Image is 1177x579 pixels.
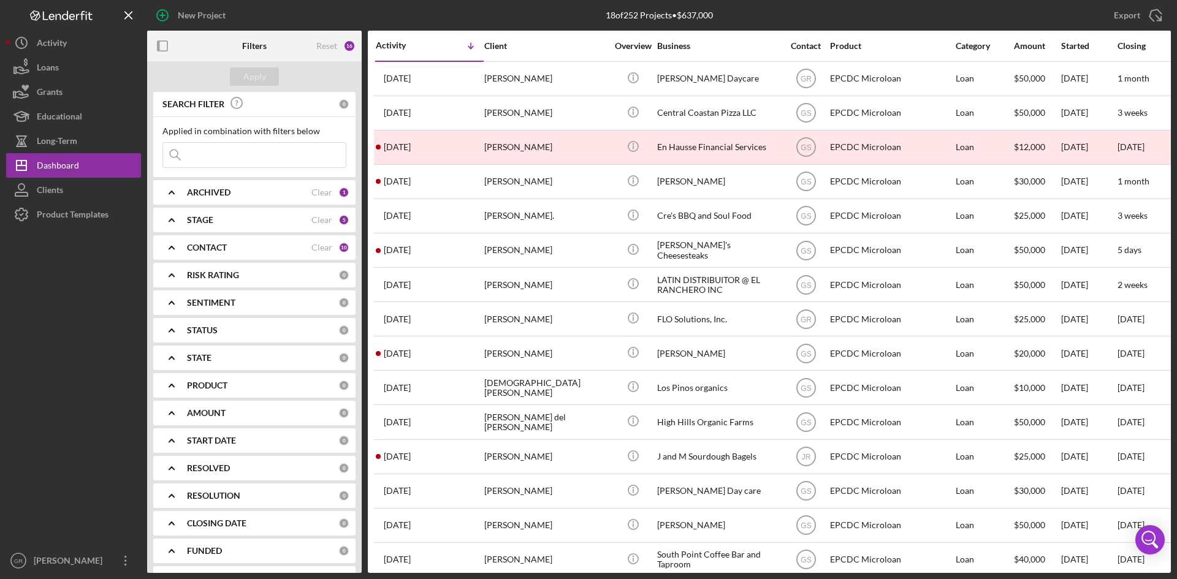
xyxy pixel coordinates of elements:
[230,67,279,86] button: Apply
[830,337,953,369] div: EPCDC Microloan
[187,187,230,197] b: ARCHIVED
[384,245,411,255] time: 2025-07-23 01:49
[1014,543,1060,576] div: $40,000
[37,104,82,132] div: Educational
[830,543,953,576] div: EPCDC Microloan
[187,463,230,473] b: RESOLVED
[956,509,1013,542] div: Loan
[1135,525,1165,554] div: Open Intercom Messenger
[37,80,63,107] div: Grants
[956,337,1013,369] div: Loan
[14,558,23,564] text: GR
[830,509,953,542] div: EPCDC Microloan
[484,131,607,164] div: [PERSON_NAME]
[484,268,607,301] div: [PERSON_NAME]
[384,520,411,530] time: 2025-01-30 05:01
[956,97,1013,129] div: Loan
[1118,485,1145,496] time: [DATE]
[187,243,227,252] b: CONTACT
[830,41,953,51] div: Product
[384,383,411,393] time: 2025-07-01 04:14
[956,543,1013,576] div: Loan
[484,337,607,369] div: [PERSON_NAME]
[830,97,953,129] div: EPCDC Microloan
[657,406,780,438] div: High Hills Organic Farms
[657,62,780,95] div: [PERSON_NAME] Daycare
[384,74,411,83] time: 2025-08-15 18:55
[657,234,780,267] div: [PERSON_NAME]'s Cheesesteaks
[338,187,349,198] div: 1
[187,436,236,445] b: START DATE
[1014,41,1060,51] div: Amount
[343,40,356,52] div: 16
[187,408,226,418] b: AMOUNT
[484,303,607,335] div: [PERSON_NAME]
[801,384,811,392] text: GS
[187,270,239,280] b: RISK RATING
[657,165,780,198] div: [PERSON_NAME]
[384,349,411,358] time: 2025-07-07 22:16
[187,325,218,335] b: STATUS
[384,142,411,152] time: 2025-08-07 21:53
[187,298,235,308] b: SENTIMENT
[1014,441,1060,473] div: $25,000
[338,518,349,529] div: 0
[1014,475,1060,507] div: $30,000
[1061,509,1116,542] div: [DATE]
[956,131,1013,164] div: Loan
[37,31,67,58] div: Activity
[484,371,607,404] div: [DEMOGRAPHIC_DATA][PERSON_NAME]
[801,281,811,289] text: GS
[6,178,141,202] a: Clients
[187,546,222,556] b: FUNDED
[1014,509,1060,542] div: $50,000
[657,337,780,369] div: [PERSON_NAME]
[376,40,430,50] div: Activity
[956,41,1013,51] div: Category
[484,234,607,267] div: [PERSON_NAME]
[6,80,141,104] button: Grants
[6,104,141,129] button: Educational
[1118,554,1145,564] time: [DATE]
[657,543,780,576] div: South Point Coffee Bar and Taproom
[610,41,656,51] div: Overview
[311,215,332,225] div: Clear
[830,234,953,267] div: EPCDC Microloan
[956,62,1013,95] div: Loan
[1014,234,1060,267] div: $50,000
[1014,371,1060,404] div: $10,000
[384,314,411,324] time: 2025-07-09 18:09
[1014,62,1060,95] div: $50,000
[384,486,411,496] time: 2025-03-11 17:28
[657,200,780,232] div: Cre's BBQ and Soul Food
[956,475,1013,507] div: Loan
[37,153,79,181] div: Dashboard
[338,490,349,501] div: 0
[187,215,213,225] b: STAGE
[384,280,411,290] time: 2025-07-17 21:33
[1061,165,1116,198] div: [DATE]
[783,41,829,51] div: Contact
[384,176,411,186] time: 2025-08-06 21:03
[338,270,349,281] div: 0
[1061,303,1116,335] div: [DATE]
[484,97,607,129] div: [PERSON_NAME]
[1061,131,1116,164] div: [DATE]
[1118,348,1145,358] time: [DATE]
[1118,314,1145,324] time: [DATE]
[484,62,607,95] div: [PERSON_NAME]
[1118,107,1148,118] time: 3 weeks
[6,548,141,573] button: GR[PERSON_NAME]
[6,129,141,153] a: Long-Term
[1118,176,1149,186] time: 1 month
[801,521,811,530] text: GS
[484,165,607,198] div: [PERSON_NAME]
[6,31,141,55] button: Activity
[830,165,953,198] div: EPCDC Microloan
[338,407,349,418] div: 0
[1118,244,1141,255] time: 5 days
[1014,406,1060,438] div: $50,000
[1118,451,1145,461] time: [DATE]
[6,153,141,178] a: Dashboard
